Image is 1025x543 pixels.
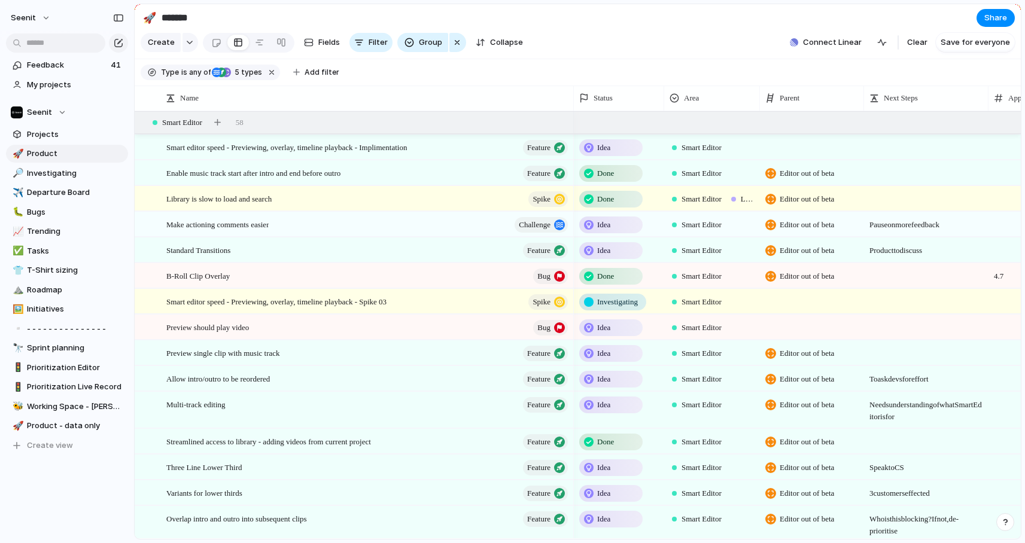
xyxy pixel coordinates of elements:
a: 🚦Prioritization Live Record [6,378,128,396]
button: Feature [523,486,568,501]
span: Speak to CS [865,455,988,474]
span: Feature [527,459,550,476]
span: Feature [527,345,550,362]
span: Feature [527,139,550,156]
button: ✈️ [11,187,23,199]
button: Seenit [6,103,128,121]
a: 🔎Investigating [6,164,128,182]
div: 🔭Sprint planning [6,339,128,357]
span: Idea [597,399,610,411]
span: Editor out of beta [780,513,834,525]
span: any of [187,67,211,78]
span: Idea [597,142,610,154]
span: Trending [27,225,124,237]
span: Save for everyone [941,36,1010,48]
span: Done [597,193,614,205]
span: Smart Editor [682,142,722,154]
span: Product - data only [27,420,124,432]
button: Share [977,9,1015,27]
span: Investigating [597,296,638,308]
span: Make actioning comments easier [166,217,269,231]
span: Allow intro/outro to be reordered [166,371,270,385]
span: Multi-track editing [166,397,226,411]
span: Smart Editor [682,462,722,474]
button: ▫️ [11,323,23,335]
span: B-Roll Clip Overlay [166,269,230,282]
span: 5 [231,68,241,77]
span: Share [984,12,1007,24]
button: Challenge [515,217,568,233]
span: Feature [527,434,550,450]
span: Spike [533,294,550,310]
a: ✅Tasks [6,242,128,260]
div: 🐛 [13,205,21,219]
span: Feature [527,242,550,259]
div: 🚀 [13,419,21,433]
span: Idea [597,322,610,334]
button: ✅ [11,245,23,257]
span: Name [180,92,199,104]
span: Editor out of beta [780,245,834,257]
span: Idea [597,487,610,499]
div: 🔎 [13,166,21,180]
span: Feedback [27,59,107,71]
button: Collapse [471,33,528,52]
div: 📈Trending [6,222,128,240]
span: 58 [236,117,244,129]
span: Editor out of beta [780,219,834,231]
button: Feature [523,511,568,527]
span: Overlap intro and outro into subsequent clips [166,511,307,525]
span: Area [684,92,699,104]
span: Smart Editor [682,487,722,499]
span: Seenit [27,106,52,118]
span: Filter [369,36,388,48]
span: Working Space - [PERSON_NAME] [27,401,124,413]
button: Fields [299,33,345,52]
span: Three Line Lower Third [166,460,242,474]
span: Idea [597,513,610,525]
div: ✈️Departure Board [6,184,128,202]
span: Library is slow to load and search [166,191,272,205]
span: Bug [537,268,550,285]
div: 🔭 [13,341,21,355]
button: 👕 [11,264,23,276]
button: Connect Linear [785,33,866,51]
a: 🚀Product [6,145,128,163]
span: Pause on more feedback [865,212,988,231]
a: Projects [6,126,128,144]
a: My projects [6,76,128,94]
span: Group [419,36,442,48]
a: 🐝Working Space - [PERSON_NAME] [6,398,128,416]
span: Editor out of beta [780,436,834,448]
span: 41 [111,59,123,71]
span: Smart Editor [682,373,722,385]
span: Editor out of beta [780,193,834,205]
span: Investigating [27,167,124,179]
button: 🚀 [11,148,23,160]
button: Create [141,33,181,52]
span: Departure Board [27,187,124,199]
span: Tasks [27,245,124,257]
span: Initiatives [27,303,124,315]
span: Done [597,270,614,282]
span: Smart Editor [682,193,722,205]
button: Spike [528,191,568,207]
button: isany of [179,66,213,79]
span: Status [594,92,613,104]
button: 🔎 [11,167,23,179]
span: - - - - - - - - - - - - - - - [27,323,124,335]
button: 🚀 [140,8,159,28]
span: To ask devs for effort [865,367,988,385]
a: 🐛Bugs [6,203,128,221]
span: Type [161,67,179,78]
button: Bug [533,320,568,335]
button: Feature [523,434,568,450]
div: 🖼️Initiatives [6,300,128,318]
span: Seenit [11,12,36,24]
span: Challenge [519,216,550,233]
span: Smart Editor [682,399,722,411]
button: Seenit [5,8,57,28]
span: Editor out of beta [780,167,834,179]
